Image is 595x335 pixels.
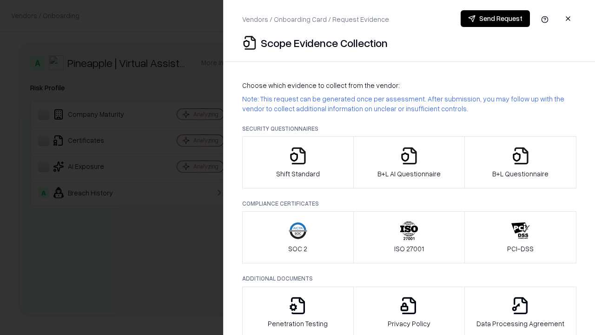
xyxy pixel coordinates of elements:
p: Vendors / Onboarding Card / Request Evidence [242,14,389,24]
p: Security Questionnaires [242,125,576,133]
p: SOC 2 [288,244,307,254]
p: B+L Questionnaire [492,169,549,179]
button: B+L AI Questionnaire [353,136,465,188]
p: Additional Documents [242,275,576,282]
p: Privacy Policy [388,319,430,328]
p: Scope Evidence Collection [261,35,388,50]
p: Choose which evidence to collect from the vendor: [242,80,576,90]
button: SOC 2 [242,211,354,263]
p: Data Processing Agreement [476,319,564,328]
button: B+L Questionnaire [464,136,576,188]
button: Send Request [461,10,530,27]
button: PCI-DSS [464,211,576,263]
button: Shift Standard [242,136,354,188]
p: ISO 27001 [394,244,424,254]
p: Penetration Testing [268,319,328,328]
button: ISO 27001 [353,211,465,263]
p: Compliance Certificates [242,200,576,208]
p: B+L AI Questionnaire [377,169,441,179]
p: Note: This request can be generated once per assessment. After submission, you may follow up with... [242,94,576,114]
p: Shift Standard [276,169,320,179]
p: PCI-DSS [507,244,534,254]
